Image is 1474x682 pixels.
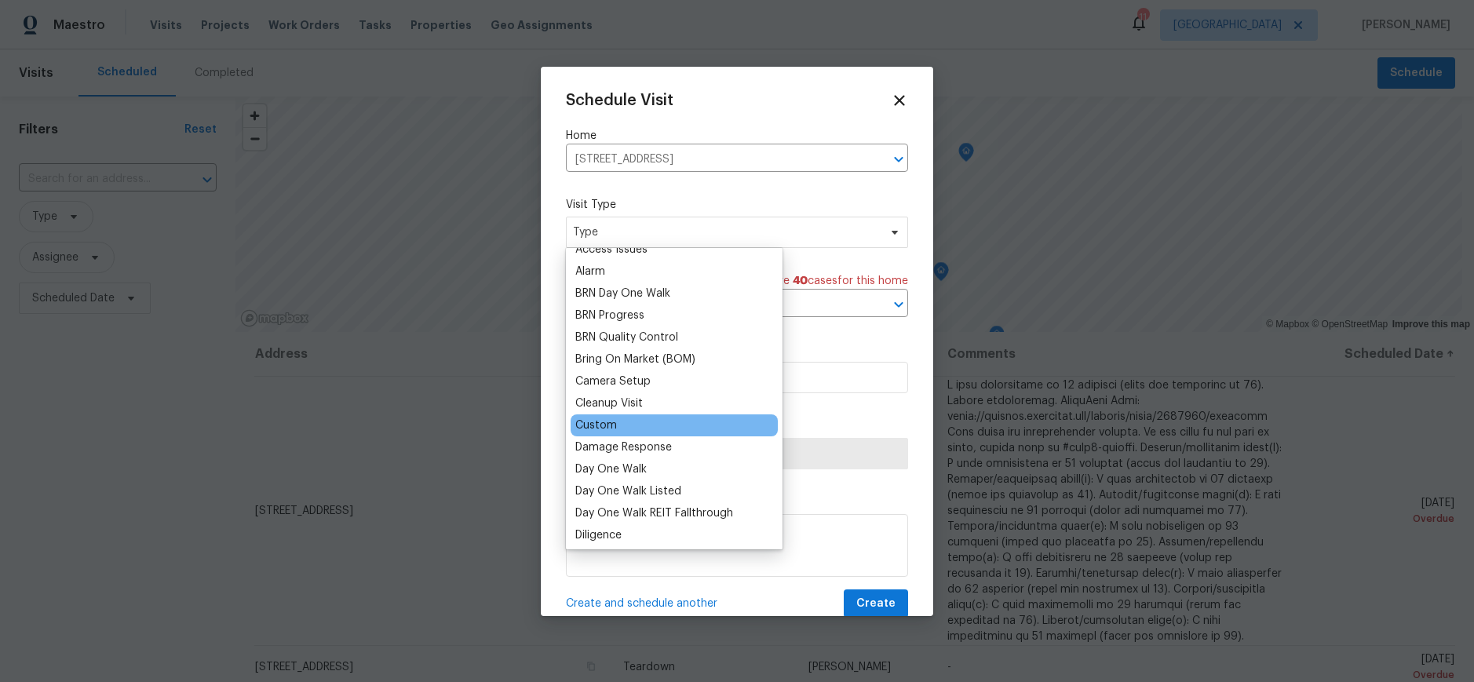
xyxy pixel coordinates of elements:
span: There are case s for this home [743,273,908,289]
button: Create [844,589,908,618]
div: Bring On Market (BOM) [575,352,695,367]
div: Day One Walk REIT Fallthrough [575,505,733,521]
div: Damage Response [575,439,672,455]
div: Day One Walk Listed [575,483,681,499]
div: BRN Progress [575,308,644,323]
div: Camera Setup [575,374,651,389]
label: Home [566,128,908,144]
div: BRN Day One Walk [575,286,670,301]
button: Open [888,294,910,315]
span: Close [891,92,908,109]
div: BRN Quality Control [575,330,678,345]
span: Create and schedule another [566,596,717,611]
input: Enter in an address [566,148,864,172]
span: Type [573,224,878,240]
span: Schedule Visit [566,93,673,108]
div: Access Issues [575,242,648,257]
span: Create [856,594,896,614]
label: Visit Type [566,197,908,213]
div: Day One Walk [575,461,647,477]
span: 40 [793,275,808,286]
button: Open [888,148,910,170]
div: Diligence [575,527,622,543]
div: Alarm [575,264,605,279]
div: Cleanup Visit [575,396,643,411]
div: Custom [575,418,617,433]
